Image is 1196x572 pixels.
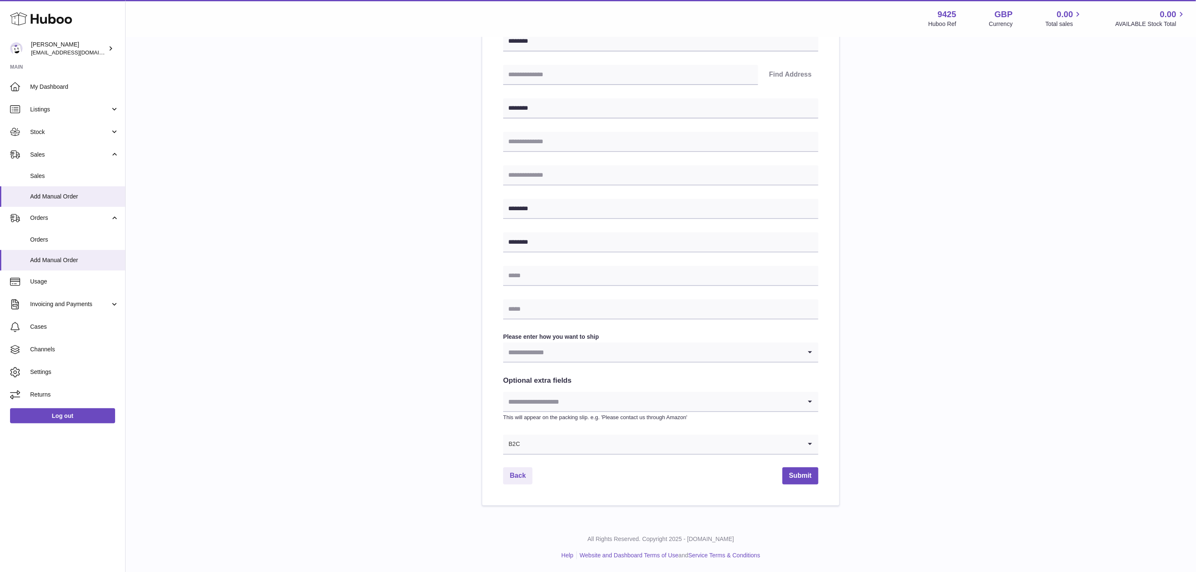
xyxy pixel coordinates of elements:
span: Listings [30,106,110,113]
a: Website and Dashboard Terms of Use [580,552,679,559]
strong: GBP [995,9,1013,20]
span: Stock [30,128,110,136]
div: [PERSON_NAME] [31,41,106,57]
input: Search for option [520,435,802,454]
span: [EMAIL_ADDRESS][DOMAIN_NAME] [31,49,123,56]
span: Orders [30,236,119,244]
div: Search for option [503,343,818,363]
span: Settings [30,368,119,376]
span: Cases [30,323,119,331]
span: Usage [30,278,119,286]
div: Search for option [503,435,818,455]
strong: 9425 [938,9,957,20]
p: This will appear on the packing slip. e.g. 'Please contact us through Amazon' [503,414,818,421]
div: Search for option [503,392,818,412]
input: Search for option [503,343,802,362]
h2: Optional extra fields [503,376,818,386]
a: 0.00 AVAILABLE Stock Total [1115,9,1186,28]
a: Service Terms & Conditions [688,552,760,559]
a: Log out [10,408,115,423]
button: Submit [782,467,818,484]
span: Add Manual Order [30,256,119,264]
a: Help [561,552,574,559]
input: Search for option [503,392,802,411]
p: All Rights Reserved. Copyright 2025 - [DOMAIN_NAME] [132,535,1189,543]
span: Orders [30,214,110,222]
span: B2C [503,435,520,454]
span: 0.00 [1160,9,1176,20]
span: Invoicing and Payments [30,300,110,308]
span: Sales [30,151,110,159]
span: Total sales [1045,20,1083,28]
div: Currency [989,20,1013,28]
a: 0.00 Total sales [1045,9,1083,28]
span: My Dashboard [30,83,119,91]
li: and [577,551,760,559]
a: Back [503,467,532,484]
img: internalAdmin-9425@internal.huboo.com [10,42,23,55]
span: AVAILABLE Stock Total [1115,20,1186,28]
span: Channels [30,345,119,353]
span: 0.00 [1057,9,1073,20]
label: Please enter how you want to ship [503,333,818,341]
div: Huboo Ref [929,20,957,28]
span: Add Manual Order [30,193,119,201]
span: Sales [30,172,119,180]
span: Returns [30,391,119,399]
